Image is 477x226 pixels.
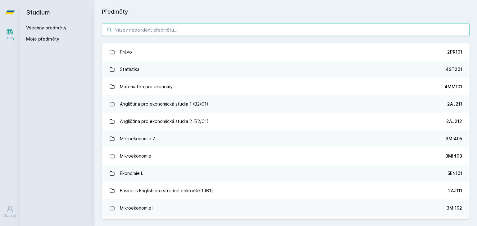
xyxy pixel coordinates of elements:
[102,113,470,130] a: Angličtina pro ekonomická studia 2 (B2/C1) 2AJ212
[102,130,470,147] a: Mikroekonomie 2 3MI405
[447,205,462,211] div: 3MI102
[102,199,470,217] a: Mikroekonomie I 3MI102
[120,133,155,145] div: Mikroekonomie 2
[102,43,470,61] a: Právo 2PR101
[120,46,132,58] div: Právo
[448,188,462,194] div: 2AJ111
[120,185,213,197] div: Business English pro středně pokročilé 1 (B1)
[446,136,462,142] div: 3MI405
[102,147,470,165] a: Mikroekonomie 3MI403
[102,61,470,78] a: Statistika 4ST201
[444,84,462,90] div: 4MM101
[447,101,462,107] div: 2AJ211
[102,95,470,113] a: Angličtina pro ekonomická studia 1 (B2/C1) 2AJ211
[120,80,173,93] div: Matematika pro ekonomy
[3,213,16,218] div: Uživatel
[446,118,462,124] div: 2AJ212
[447,170,462,176] div: 5EN101
[120,63,139,76] div: Statistika
[446,66,462,72] div: 4ST201
[26,25,66,30] a: Všechny předměty
[120,98,208,110] div: Angličtina pro ekonomická studia 1 (B2/C1)
[102,182,470,199] a: Business English pro středně pokročilé 1 (B1) 2AJ111
[120,150,151,162] div: Mikroekonomie
[120,115,209,128] div: Angličtina pro ekonomická studia 2 (B2/C1)
[6,36,15,41] div: Study
[102,24,470,36] input: Název nebo ident předmětu…
[447,49,462,55] div: 2PR101
[120,167,143,180] div: Ekonomie I.
[120,202,153,214] div: Mikroekonomie I
[445,153,462,159] div: 3MI403
[102,7,470,16] h1: Předměty
[1,202,19,221] a: Uživatel
[1,25,19,44] a: Study
[102,165,470,182] a: Ekonomie I. 5EN101
[26,36,59,42] span: Moje předměty
[102,78,470,95] a: Matematika pro ekonomy 4MM101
